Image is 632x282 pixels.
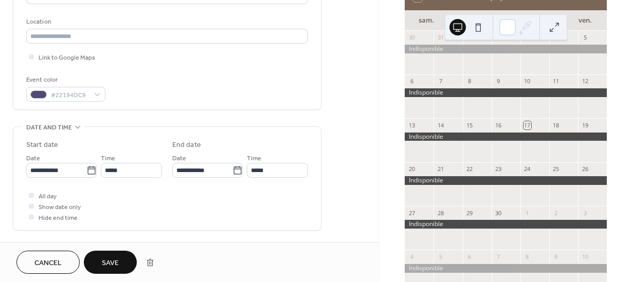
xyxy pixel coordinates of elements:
[466,34,474,42] div: 1
[408,253,416,260] div: 4
[26,153,40,164] span: Date
[552,253,560,260] div: 9
[172,153,186,164] span: Date
[523,121,531,129] div: 17
[523,253,531,260] div: 8
[466,78,474,85] div: 8
[552,165,560,173] div: 25
[102,258,119,269] span: Save
[495,165,502,173] div: 23
[581,253,589,260] div: 10
[39,213,78,223] span: Hide end time
[581,78,589,85] div: 12
[405,220,607,229] div: Indisponible
[172,140,201,151] div: End date
[466,253,474,260] div: 6
[51,90,89,101] span: #22194DC9
[495,253,502,260] div: 7
[26,122,72,133] span: Date and time
[39,52,95,63] span: Link to Google Maps
[552,209,560,217] div: 2
[437,78,444,85] div: 7
[437,34,444,42] div: 31
[437,253,444,260] div: 5
[493,10,519,31] div: mar.
[552,34,560,42] div: 4
[247,153,261,164] span: Time
[408,209,416,217] div: 27
[101,153,115,164] span: Time
[495,78,502,85] div: 9
[466,121,474,129] div: 15
[39,191,57,202] span: All day
[495,34,502,42] div: 2
[437,209,444,217] div: 28
[581,34,589,42] div: 5
[437,165,444,173] div: 21
[405,176,607,185] div: Indisponible
[405,264,607,273] div: Indisponible
[495,121,502,129] div: 16
[495,209,502,217] div: 30
[405,88,607,97] div: Indisponible
[466,10,493,31] div: lun.
[16,251,80,274] button: Cancel
[405,45,607,53] div: Indisponible
[84,251,137,274] button: Save
[581,121,589,129] div: 19
[523,165,531,173] div: 24
[581,165,589,173] div: 26
[408,78,416,85] div: 6
[34,258,62,269] span: Cancel
[437,121,444,129] div: 14
[408,121,416,129] div: 13
[440,10,466,31] div: dim.
[26,74,103,85] div: Event color
[552,121,560,129] div: 18
[39,202,81,213] span: Show date only
[408,34,416,42] div: 30
[519,10,546,31] div: mer.
[405,133,607,141] div: Indisponible
[408,165,416,173] div: 20
[466,165,474,173] div: 22
[552,78,560,85] div: 11
[546,10,572,31] div: jeu.
[413,10,440,31] div: sam.
[26,16,306,27] div: Location
[26,140,58,151] div: Start date
[572,10,599,31] div: ven.
[523,78,531,85] div: 10
[466,209,474,217] div: 29
[581,209,589,217] div: 3
[523,34,531,42] div: 3
[523,209,531,217] div: 1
